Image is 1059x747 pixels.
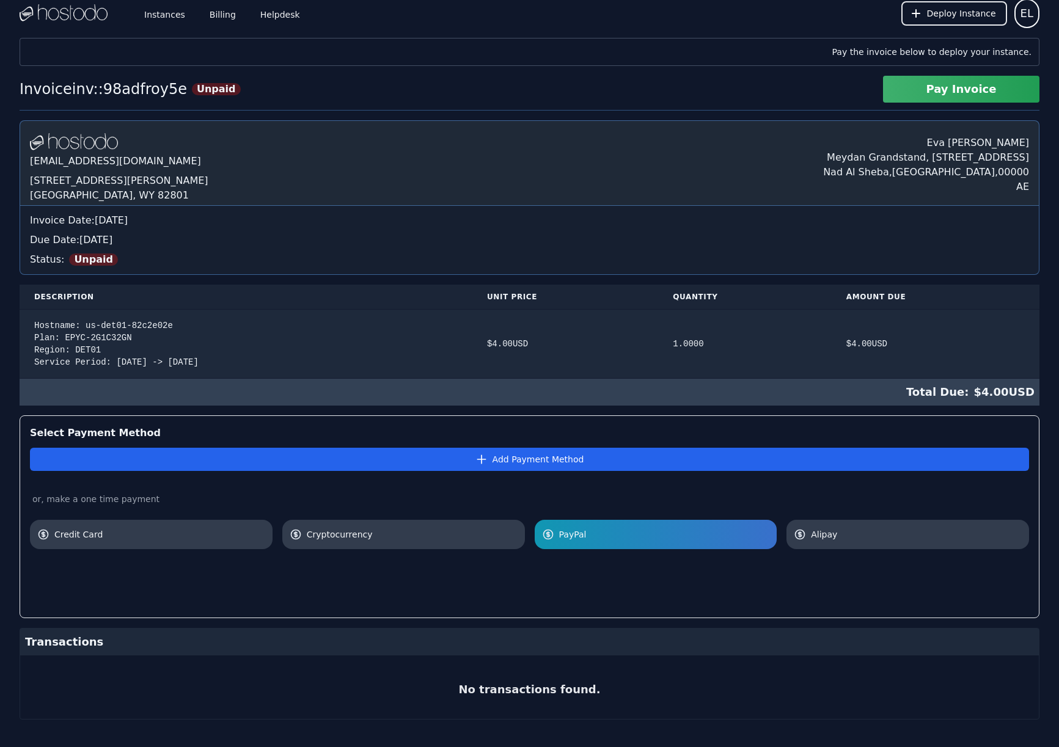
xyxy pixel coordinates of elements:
th: Description [20,285,472,310]
span: Credit Card [54,528,265,541]
div: Hostname: us-det01-82c2e02e Plan: EPYC-2G1C32GN Region: DET01 Service Period: [DATE] -> [DATE] [34,319,458,368]
div: [STREET_ADDRESS][PERSON_NAME] [30,173,208,188]
div: or, make a one time payment [30,493,1029,505]
div: Due Date: [DATE] [30,233,1029,247]
button: Add Payment Method [30,448,1029,471]
img: Logo [30,133,118,151]
th: Quantity [658,285,832,310]
div: $ 4.00 USD [846,338,1025,350]
div: Transactions [20,629,1039,655]
div: $ 4.00 USD [20,379,1039,406]
div: AE [823,180,1029,194]
button: Pay Invoice [883,76,1039,103]
img: Logo [20,4,108,23]
div: Meydan Grandstand, [STREET_ADDRESS] [823,150,1029,165]
iframe: PayPal [873,561,1029,594]
div: [EMAIL_ADDRESS][DOMAIN_NAME] [30,151,208,173]
span: Alipay [811,528,1022,541]
div: Pay the invoice below to deploy your instance. [832,46,1032,58]
span: EL [1021,5,1033,22]
div: Eva [PERSON_NAME] [823,131,1029,150]
button: Deploy Instance [901,1,1007,26]
div: Invoice inv::98adfroy5e [20,79,187,99]
span: Cryptocurrency [307,528,518,541]
span: Deploy Instance [927,7,996,20]
span: Unpaid [69,253,118,266]
h2: No transactions found. [458,681,600,698]
th: Unit Price [472,285,658,310]
div: [GEOGRAPHIC_DATA], WY 82801 [30,188,208,203]
span: Total Due: [906,384,974,401]
div: 1.0000 [673,338,817,350]
span: Unpaid [192,83,241,95]
div: Nad Al Sheba , [GEOGRAPHIC_DATA] , 00000 [823,165,1029,180]
div: Select Payment Method [30,426,1029,440]
span: PayPal [559,528,770,541]
div: Invoice Date: [DATE] [30,213,1029,228]
div: Status: [30,247,1029,267]
div: $ 4.00 USD [487,338,643,350]
th: Amount Due [832,285,1039,310]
